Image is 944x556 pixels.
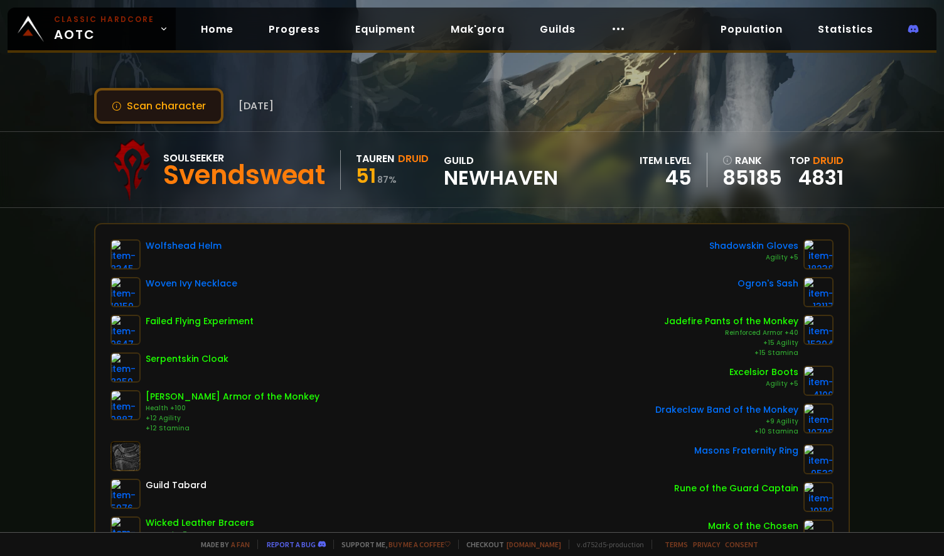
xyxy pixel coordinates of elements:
a: Privacy [693,540,720,549]
div: Rune of the Guard Captain [674,482,798,495]
a: Equipment [345,16,426,42]
a: Report a bug [267,540,316,549]
div: Soulseeker [163,150,325,166]
div: [PERSON_NAME] Armor of the Monkey [146,390,319,403]
div: Strength +7 [146,530,254,540]
div: Serpentskin Cloak [146,352,228,366]
img: item-10795 [803,403,834,433]
div: +12 Agility [146,413,319,423]
div: Woven Ivy Necklace [146,277,237,290]
div: Mark of the Chosen [708,520,798,533]
a: 4831 [798,163,844,192]
div: Agility +5 [729,379,798,389]
a: Statistics [808,16,883,42]
span: Support me, [333,540,451,549]
img: item-13117 [803,277,834,307]
a: a fan [231,540,250,549]
a: Buy me a coffee [389,540,451,549]
img: item-8259 [110,352,141,383]
div: Shadowskin Gloves [709,239,798,253]
img: item-19120 [803,482,834,512]
div: Failed Flying Experiment [146,315,254,328]
div: Jadefire Pants of the Monkey [664,315,798,328]
div: Excelsior Boots [729,366,798,379]
img: item-9533 [803,444,834,474]
a: Classic HardcoreAOTC [8,8,176,50]
img: item-15394 [803,315,834,345]
a: Population [711,16,793,42]
a: Terms [665,540,688,549]
span: Druid [813,153,844,168]
div: +12 Stamina [146,423,319,433]
span: [DATE] [239,98,274,114]
span: NewHaven [444,168,558,187]
span: Made by [193,540,250,549]
a: Home [191,16,244,42]
a: 85185 [722,168,782,187]
div: Agility +5 [709,253,798,263]
div: +15 Stamina [664,348,798,358]
div: Guild Tabard [146,479,206,492]
div: +10 Stamina [655,427,798,437]
a: Mak'gora [441,16,515,42]
div: Svendsweat [163,166,325,185]
div: Top [790,153,844,168]
a: Guilds [530,16,586,42]
div: Ogron's Sash [737,277,798,290]
div: Druid [398,151,429,166]
span: v. d752d5 - production [569,540,644,549]
span: Checkout [458,540,561,549]
img: item-19159 [110,277,141,307]
img: item-4109 [803,366,834,396]
div: Tauren [356,151,394,166]
span: AOTC [54,14,154,44]
span: 51 [356,161,376,190]
div: Health +100 [146,403,319,413]
img: item-5976 [110,479,141,509]
img: item-9887 [110,390,141,420]
div: Masons Fraternity Ring [694,444,798,457]
small: 87 % [377,173,397,186]
img: item-9647 [110,315,141,345]
a: Consent [725,540,758,549]
div: +15 Agility [664,338,798,348]
div: item level [640,153,692,168]
button: Scan character [94,88,223,124]
a: Progress [259,16,330,42]
a: [DOMAIN_NAME] [507,540,561,549]
div: +9 Agility [655,417,798,427]
div: Wolfshead Helm [146,239,222,253]
div: 45 [640,168,692,187]
img: item-18238 [803,239,834,270]
div: rank [722,153,782,168]
img: item-8345 [110,239,141,270]
div: Reinforced Armor +40 [664,328,798,338]
div: guild [444,153,558,187]
div: Wicked Leather Bracers [146,516,254,530]
small: Classic Hardcore [54,14,154,25]
div: Drakeclaw Band of the Monkey [655,403,798,417]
